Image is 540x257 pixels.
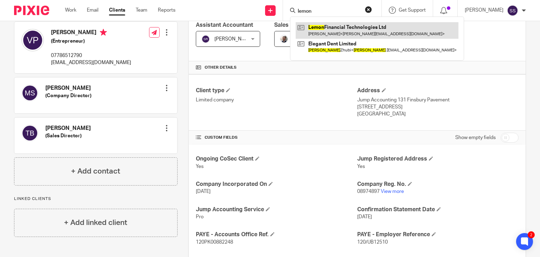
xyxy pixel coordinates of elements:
[196,181,357,188] h4: Company Incorporated On
[196,87,357,94] h4: Client type
[365,6,372,13] button: Clear
[87,7,98,14] a: Email
[455,134,496,141] label: Show empty fields
[196,22,253,28] span: Assistant Accountant
[528,231,535,238] div: 2
[21,84,38,101] img: svg%3E
[71,166,120,177] h4: + Add contact
[196,135,357,140] h4: CUSTOM FIELDS
[14,196,178,202] p: Linked clients
[507,5,518,16] img: svg%3E
[65,7,76,14] a: Work
[357,104,519,111] p: [STREET_ADDRESS]
[214,37,253,42] span: [PERSON_NAME]
[51,59,131,66] p: [EMAIL_ADDRESS][DOMAIN_NAME]
[357,164,365,169] span: Yes
[399,8,426,13] span: Get Support
[51,29,131,38] h4: [PERSON_NAME]
[357,189,380,194] span: 08974897
[196,96,357,104] p: Limited company
[196,164,204,169] span: Yes
[297,8,360,15] input: Search
[51,38,131,45] h5: (Entrepreneur)
[21,125,38,142] img: svg%3E
[45,92,91,99] h5: (Company Director)
[201,35,210,43] img: svg%3E
[465,7,503,14] p: [PERSON_NAME]
[357,240,388,245] span: 120/UB12510
[21,29,44,51] img: svg%3E
[14,6,49,15] img: Pixie
[357,181,519,188] h4: Company Reg. No.
[357,214,372,219] span: [DATE]
[136,7,147,14] a: Team
[109,7,125,14] a: Clients
[196,155,357,163] h4: Ongoing CoSec Client
[196,214,204,219] span: Pro
[196,240,233,245] span: 120PK00882248
[357,231,519,238] h4: PAYE - Employer Reference
[357,206,519,213] h4: Confirmation Statement Date
[280,35,288,43] img: Matt%20Circle.png
[196,189,211,194] span: [DATE]
[357,96,519,104] p: Jump Accounting 131 Finsbury Pavement
[357,87,519,94] h4: Address
[158,7,175,14] a: Reports
[45,132,91,139] h5: (Sales Director)
[45,84,91,92] h4: [PERSON_NAME]
[51,52,131,59] p: 07786512790
[45,125,91,132] h4: [PERSON_NAME]
[64,217,127,228] h4: + Add linked client
[100,29,107,36] i: Primary
[381,189,404,194] a: View more
[357,111,519,118] p: [GEOGRAPHIC_DATA]
[357,155,519,163] h4: Jump Registered Address
[205,65,237,70] span: Other details
[196,206,357,213] h4: Jump Accounting Service
[274,22,309,28] span: Sales Person
[196,231,357,238] h4: PAYE - Accounts Office Ref.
